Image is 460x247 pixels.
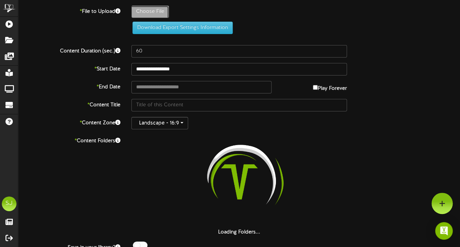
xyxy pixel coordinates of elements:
[13,117,126,127] label: Content Zone
[218,229,260,235] strong: Loading Folders...
[313,81,347,92] label: Play Forever
[13,135,126,145] label: Content Folders
[132,22,233,34] button: Download Export Settings Information
[2,196,16,211] div: SJ
[13,99,126,109] label: Content Title
[13,45,126,55] label: Content Duration (sec.)
[13,63,126,73] label: Start Date
[435,222,453,240] div: Open Intercom Messenger
[13,81,126,91] label: End Date
[129,25,233,30] a: Download Export Settings Information
[313,85,318,90] input: Play Forever
[192,135,286,229] img: loading-spinner-2.png
[131,99,347,111] input: Title of this Content
[13,5,126,15] label: File to Upload
[131,117,188,129] button: Landscape - 16:9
